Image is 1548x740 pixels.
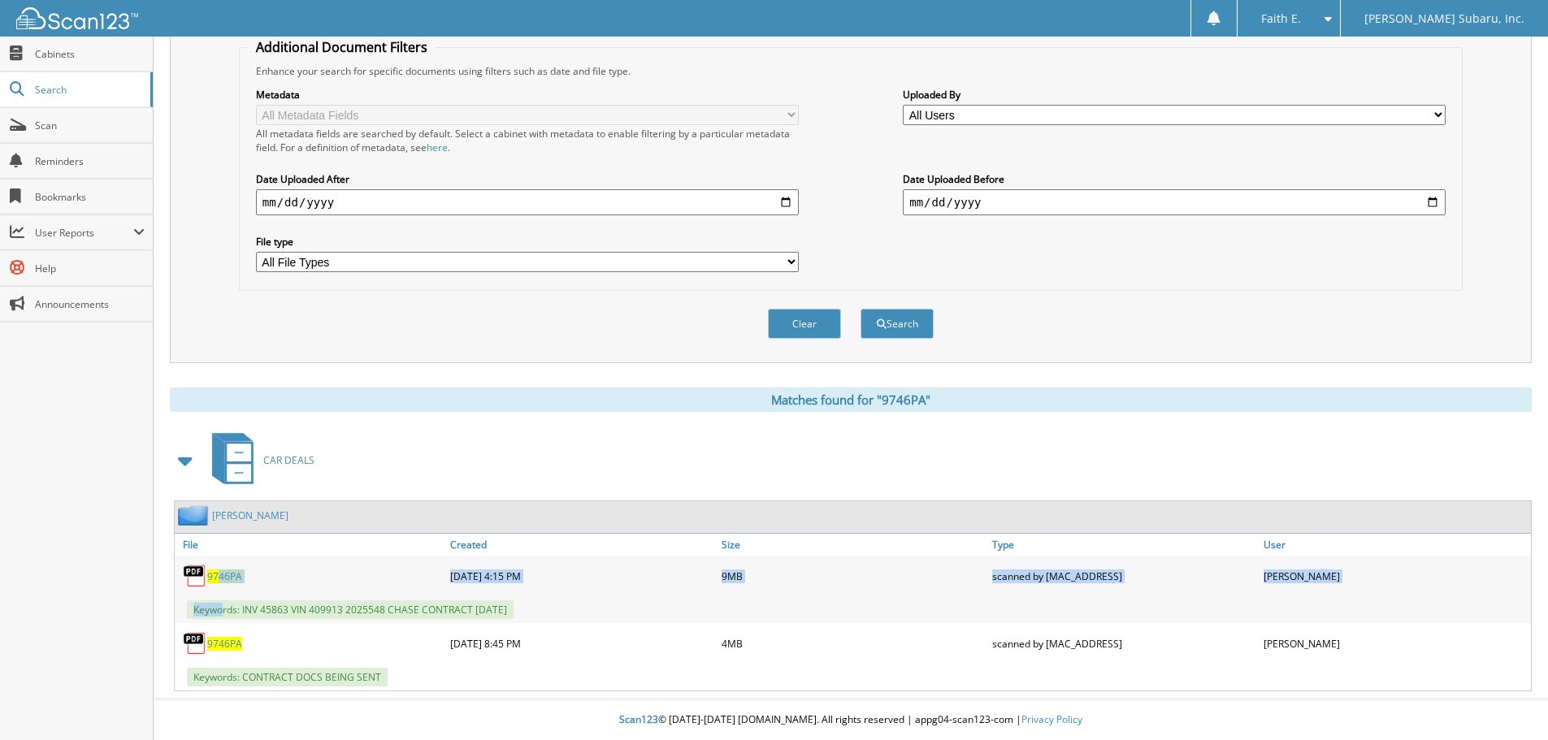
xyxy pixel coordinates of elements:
a: Size [718,534,989,556]
label: Uploaded By [903,88,1446,102]
span: Help [35,262,145,275]
span: Bookmarks [35,190,145,204]
span: Faith E. [1261,14,1301,24]
div: © [DATE]-[DATE] [DOMAIN_NAME]. All rights reserved | appg04-scan123-com | [154,700,1548,740]
span: Reminders [35,154,145,168]
span: User Reports [35,226,133,240]
a: Privacy Policy [1021,712,1082,726]
div: 9MB [718,560,989,592]
span: Scan [35,119,145,132]
a: CAR DEALS [202,428,314,492]
span: [PERSON_NAME] Subaru, Inc. [1364,14,1524,24]
div: [PERSON_NAME] [1260,560,1531,592]
img: PDF.png [183,631,207,656]
label: Date Uploaded Before [903,172,1446,186]
a: User [1260,534,1531,556]
div: Matches found for "9746PA" [170,387,1532,412]
input: start [256,189,799,215]
label: File type [256,235,799,249]
span: Keywords: CONTRACT DOCS BEING SENT [187,668,388,686]
span: CAR DEALS [263,453,314,467]
a: Type [988,534,1260,556]
a: here [427,141,448,154]
a: 9746PA [207,569,242,583]
div: scanned by [MAC_ADDRESS] [988,560,1260,592]
a: [PERSON_NAME] [212,508,288,522]
img: PDF.png [183,564,207,588]
label: Date Uploaded After [256,172,799,186]
a: 9746PA [207,637,242,651]
iframe: Chat Widget [1467,662,1548,740]
legend: Additional Document Filters [248,38,436,56]
img: folder2.png [178,505,212,526]
img: scan123-logo-white.svg [16,7,138,29]
div: [PERSON_NAME] [1260,627,1531,660]
div: All metadata fields are searched by default. Select a cabinet with metadata to enable filtering b... [256,127,799,154]
div: scanned by [MAC_ADDRESS] [988,627,1260,660]
span: Scan123 [619,712,658,726]
div: [DATE] 8:45 PM [446,627,718,660]
div: 4MB [718,627,989,660]
span: Cabinets [35,47,145,61]
input: end [903,189,1446,215]
div: Enhance your search for specific documents using filters such as date and file type. [248,64,1454,78]
button: Search [861,309,934,339]
span: Announcements [35,297,145,311]
a: Created [446,534,718,556]
span: Keywords: INV 45863 VIN 409913 2025548 CHASE CONTRACT [DATE] [187,600,514,619]
div: [DATE] 4:15 PM [446,560,718,592]
button: Clear [768,309,841,339]
a: File [175,534,446,556]
label: Metadata [256,88,799,102]
span: Search [35,83,142,97]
